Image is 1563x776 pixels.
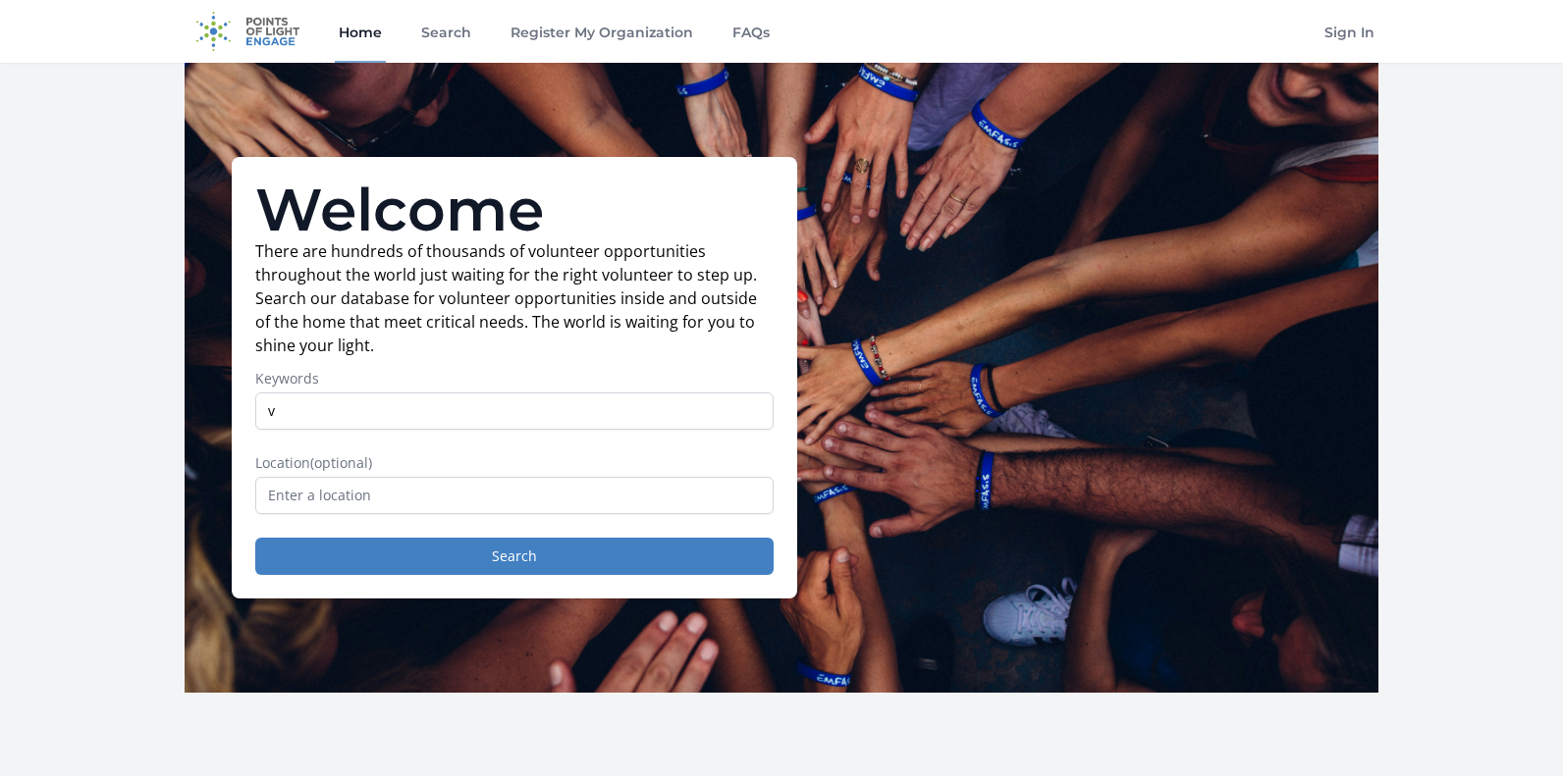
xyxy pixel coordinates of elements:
[310,453,372,472] span: (optional)
[255,369,774,388] label: Keywords
[255,538,774,575] button: Search
[255,239,774,357] p: There are hundreds of thousands of volunteer opportunities throughout the world just waiting for ...
[255,477,774,514] input: Enter a location
[255,453,774,473] label: Location
[255,181,774,239] h1: Welcome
